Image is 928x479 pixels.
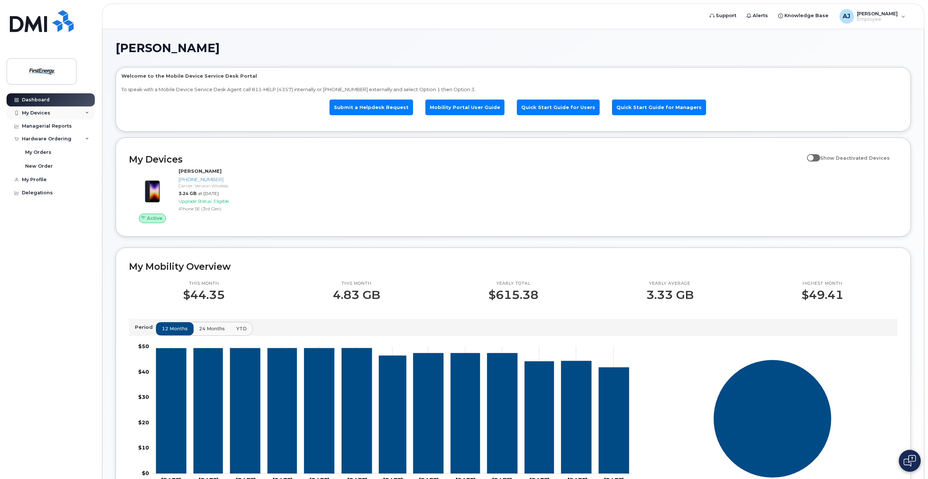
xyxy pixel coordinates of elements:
[179,176,312,183] div: [PHONE_NUMBER]
[330,100,413,115] a: Submit a Helpdesk Request
[236,325,247,332] span: YTD
[802,288,843,301] p: $49.41
[488,288,538,301] p: $615.38
[198,191,219,196] span: at [DATE]
[183,288,225,301] p: $44.35
[517,100,600,115] a: Quick Start Guide for Users
[179,191,196,196] span: 3.24 GB
[183,281,225,287] p: This month
[116,43,220,54] span: [PERSON_NAME]
[199,325,225,332] span: 24 months
[807,151,813,157] input: Show Deactivated Devices
[147,215,163,222] span: Active
[138,343,149,350] tspan: $50
[333,281,380,287] p: This month
[612,100,706,115] a: Quick Start Guide for Managers
[333,288,380,301] p: 4.83 GB
[713,360,832,478] g: Series
[802,281,843,287] p: Highest month
[129,154,803,165] h2: My Devices
[646,288,694,301] p: 3.33 GB
[179,206,312,212] div: iPhone SE (3rd Gen)
[488,281,538,287] p: Yearly total
[179,168,222,174] strong: [PERSON_NAME]
[142,470,149,477] tspan: $0
[904,455,916,467] img: Open chat
[129,261,897,272] h2: My Mobility Overview
[214,198,229,204] span: Eligible
[138,419,149,426] tspan: $20
[179,198,212,204] span: Upgrade Status:
[820,155,890,161] span: Show Deactivated Devices
[138,445,149,451] tspan: $10
[156,348,629,474] g: 330-603-9337
[121,86,905,93] p: To speak with a Mobile Device Service Desk Agent call 811-HELP (4357) internally or [PHONE_NUMBER...
[179,183,312,189] div: Carrier: Verizon Wireless
[121,73,905,79] p: Welcome to the Mobile Device Service Desk Portal
[135,324,156,331] p: Period
[138,369,149,375] tspan: $40
[425,100,504,115] a: Mobility Portal User Guide
[129,168,315,223] a: Active[PERSON_NAME][PHONE_NUMBER]Carrier: Verizon Wireless3.24 GBat [DATE]Upgrade Status:Eligible...
[135,171,170,206] img: image20231002-3703462-1angbar.jpeg
[138,394,149,401] tspan: $30
[646,281,694,287] p: Yearly average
